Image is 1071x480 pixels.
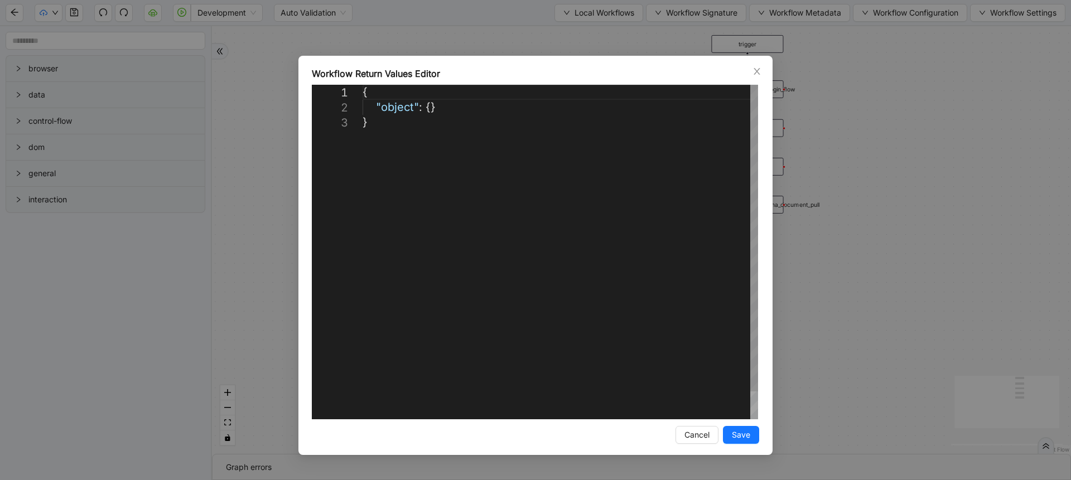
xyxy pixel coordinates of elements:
[426,100,436,114] span: {}
[676,426,718,444] button: Cancel
[363,115,368,129] span: }
[312,85,348,100] div: 1
[312,115,348,130] div: 3
[376,100,419,114] span: "object"
[723,426,759,444] button: Save
[312,100,348,115] div: 2
[684,429,710,441] span: Cancel
[732,429,750,441] span: Save
[751,65,763,77] button: Close
[363,85,368,99] span: {
[419,100,422,114] span: :
[312,67,759,80] div: Workflow Return Values Editor
[752,67,761,76] span: close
